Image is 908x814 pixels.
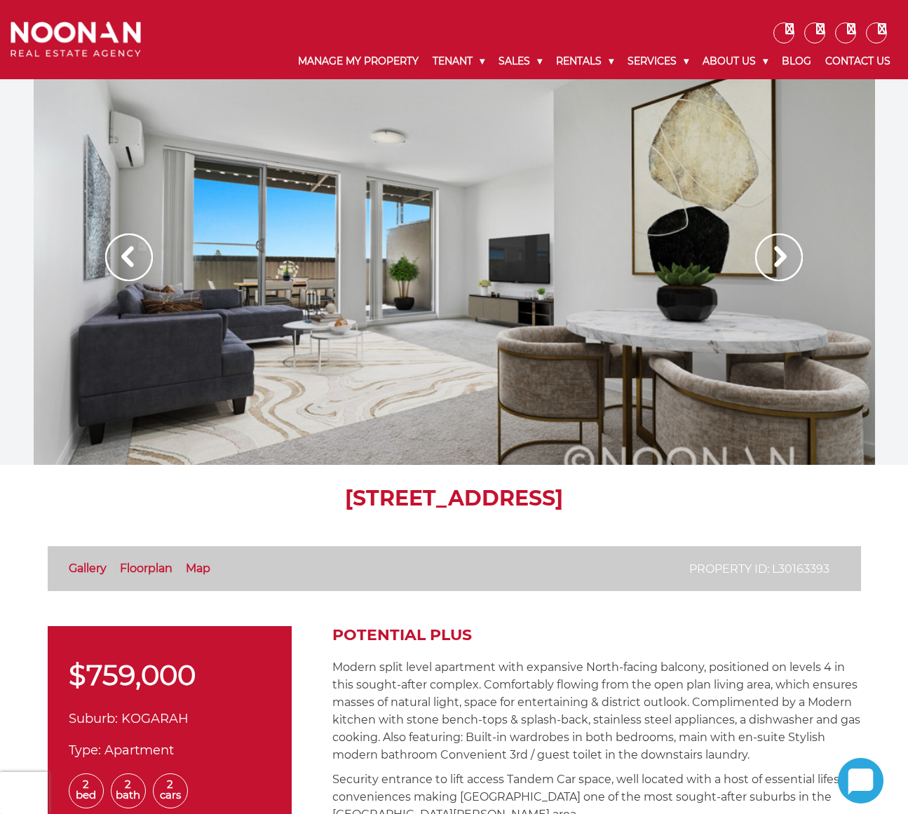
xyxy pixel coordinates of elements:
[69,658,196,692] span: $759,000
[153,773,188,808] span: 2 Cars
[69,742,101,758] span: Type:
[621,43,696,79] a: Services
[121,711,189,726] span: KOGARAH
[549,43,621,79] a: Rentals
[492,43,549,79] a: Sales
[48,486,861,511] h1: [STREET_ADDRESS]
[426,43,492,79] a: Tenant
[186,562,210,575] a: Map
[696,43,775,79] a: About Us
[69,711,118,726] span: Suburb:
[120,562,172,575] a: Floorplan
[818,43,897,79] a: Contact Us
[69,562,107,575] a: Gallery
[111,773,146,808] span: 2 Bath
[11,22,141,58] img: Noonan Real Estate Agency
[755,233,803,281] img: Arrow slider
[332,658,861,764] p: Modern split level apartment with expansive North-facing balcony, positioned on levels 4 in this ...
[291,43,426,79] a: Manage My Property
[332,626,861,644] h2: Potential Plus
[69,773,104,808] span: 2 Bed
[104,742,174,758] span: Apartment
[689,560,829,578] p: Property ID: L30163393
[775,43,818,79] a: Blog
[105,233,153,281] img: Arrow slider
